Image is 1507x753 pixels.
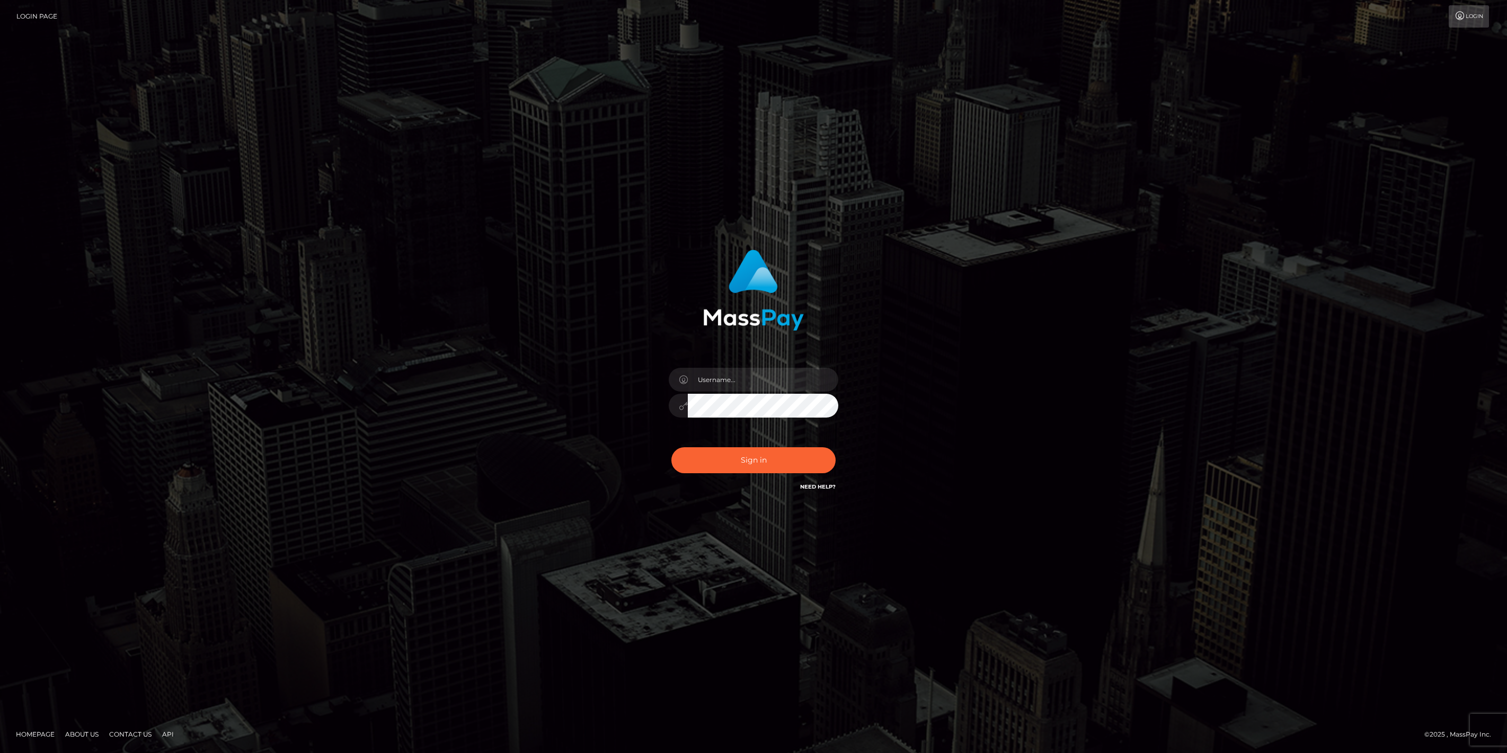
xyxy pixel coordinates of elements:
[703,250,804,331] img: MassPay Login
[105,726,156,742] a: Contact Us
[800,483,836,490] a: Need Help?
[1449,5,1489,28] a: Login
[61,726,103,742] a: About Us
[671,447,836,473] button: Sign in
[12,726,59,742] a: Homepage
[1424,729,1499,740] div: © 2025 , MassPay Inc.
[158,726,178,742] a: API
[688,368,838,392] input: Username...
[16,5,57,28] a: Login Page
